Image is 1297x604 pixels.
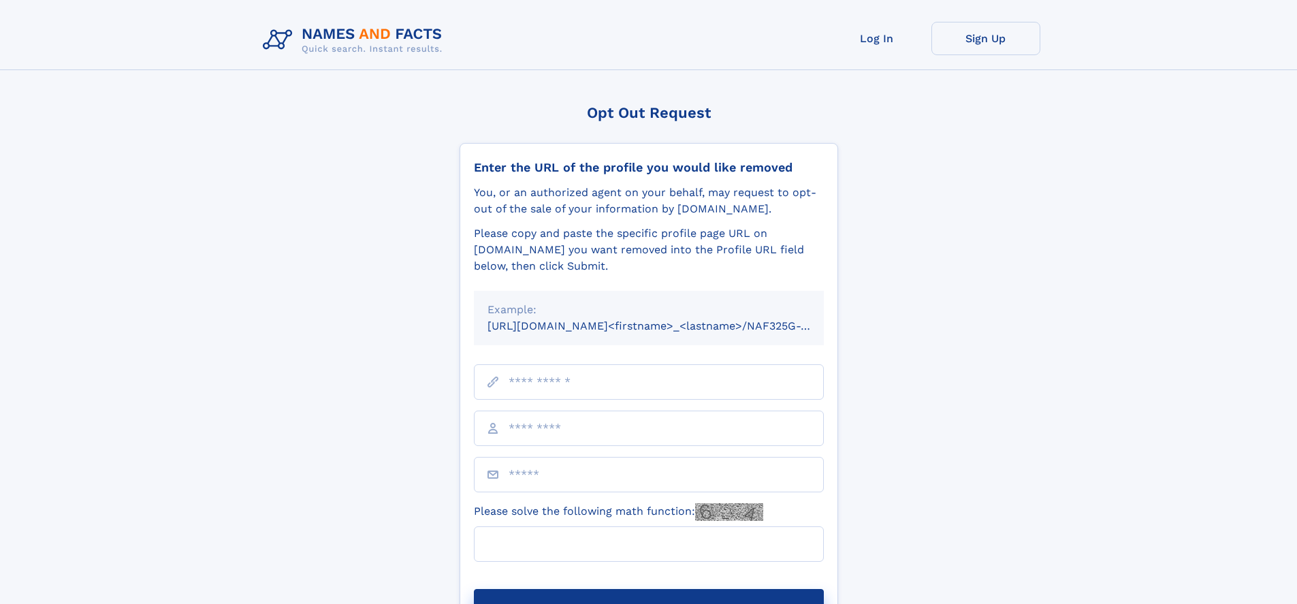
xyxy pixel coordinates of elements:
[474,185,824,217] div: You, or an authorized agent on your behalf, may request to opt-out of the sale of your informatio...
[460,104,838,121] div: Opt Out Request
[822,22,931,55] a: Log In
[474,503,763,521] label: Please solve the following math function:
[487,302,810,318] div: Example:
[931,22,1040,55] a: Sign Up
[474,225,824,274] div: Please copy and paste the specific profile page URL on [DOMAIN_NAME] you want removed into the Pr...
[474,160,824,175] div: Enter the URL of the profile you would like removed
[487,319,850,332] small: [URL][DOMAIN_NAME]<firstname>_<lastname>/NAF325G-xxxxxxxx
[257,22,453,59] img: Logo Names and Facts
